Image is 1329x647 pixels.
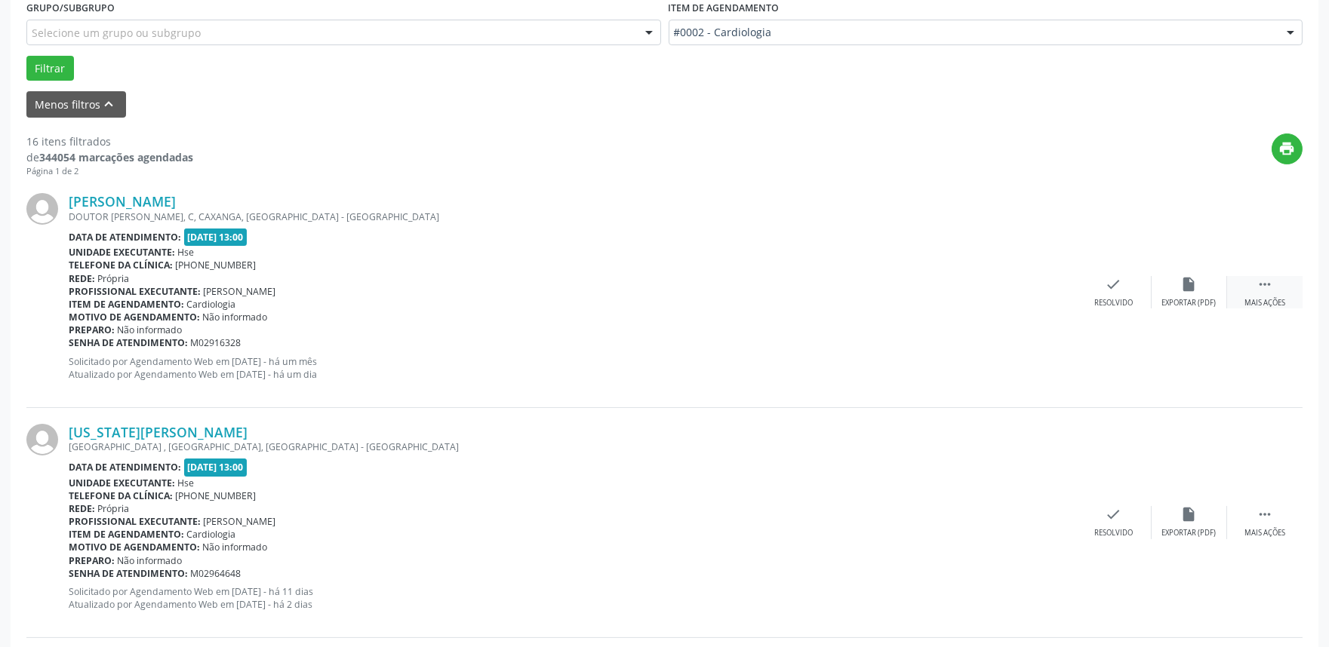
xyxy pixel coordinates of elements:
div: de [26,149,193,165]
i:  [1257,506,1273,523]
i: insert_drive_file [1181,506,1198,523]
img: img [26,193,58,225]
span: M02964648 [191,567,241,580]
span: M02916328 [191,336,241,349]
i: insert_drive_file [1181,276,1198,293]
span: [DATE] 13:00 [184,228,248,246]
span: [PERSON_NAME] [204,515,276,528]
b: Rede: [69,502,95,515]
button: print [1272,133,1303,164]
span: Não informado [118,323,183,336]
b: Profissional executante: [69,285,201,298]
b: Item de agendamento: [69,298,184,311]
b: Unidade executante: [69,477,175,489]
div: Exportar (PDF) [1162,528,1217,538]
span: [DATE] 13:00 [184,458,248,476]
b: Profissional executante: [69,515,201,528]
a: [US_STATE][PERSON_NAME] [69,424,248,440]
b: Senha de atendimento: [69,336,188,349]
span: #0002 - Cardiologia [674,25,1272,40]
span: Própria [98,272,130,285]
img: img [26,424,58,455]
span: [PHONE_NUMBER] [176,489,257,502]
b: Motivo de agendamento: [69,311,200,323]
b: Preparo: [69,554,115,567]
b: Rede: [69,272,95,285]
span: Não informado [118,554,183,567]
span: Hse [178,477,195,489]
i: check [1106,506,1122,523]
a: [PERSON_NAME] [69,193,176,210]
span: Própria [98,502,130,515]
p: Solicitado por Agendamento Web em [DATE] - há um mês Atualizado por Agendamento Web em [DATE] - h... [69,355,1076,381]
div: Exportar (PDF) [1162,298,1217,308]
span: Cardiologia [187,528,236,541]
div: DOUTOR [PERSON_NAME], C, CAXANGA, [GEOGRAPHIC_DATA] - [GEOGRAPHIC_DATA] [69,210,1076,223]
i: keyboard_arrow_up [101,96,118,112]
b: Preparo: [69,323,115,336]
div: Mais ações [1244,528,1285,538]
p: Solicitado por Agendamento Web em [DATE] - há 11 dias Atualizado por Agendamento Web em [DATE] - ... [69,585,1076,611]
b: Senha de atendimento: [69,567,188,580]
span: [PHONE_NUMBER] [176,259,257,271]
b: Telefone da clínica: [69,259,173,271]
span: [PERSON_NAME] [204,285,276,298]
b: Item de agendamento: [69,528,184,541]
span: Hse [178,246,195,259]
i: check [1106,276,1122,293]
div: Resolvido [1094,528,1133,538]
div: Página 1 de 2 [26,165,193,178]
i:  [1257,276,1273,293]
span: Não informado [203,311,268,323]
b: Data de atendimento: [69,231,181,244]
button: Menos filtroskeyboard_arrow_up [26,91,126,118]
span: Cardiologia [187,298,236,311]
i: print [1279,140,1296,157]
div: 16 itens filtrados [26,133,193,149]
b: Motivo de agendamento: [69,541,200,553]
div: Resolvido [1094,298,1133,308]
strong: 344054 marcações agendadas [39,150,193,164]
b: Unidade executante: [69,246,175,259]
b: Telefone da clínica: [69,489,173,502]
b: Data de atendimento: [69,461,181,474]
span: Selecione um grupo ou subgrupo [32,25,201,41]
div: [GEOGRAPHIC_DATA] , [GEOGRAPHIC_DATA], [GEOGRAPHIC_DATA] - [GEOGRAPHIC_DATA] [69,440,1076,453]
div: Mais ações [1244,298,1285,308]
button: Filtrar [26,56,74,81]
span: Não informado [203,541,268,553]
